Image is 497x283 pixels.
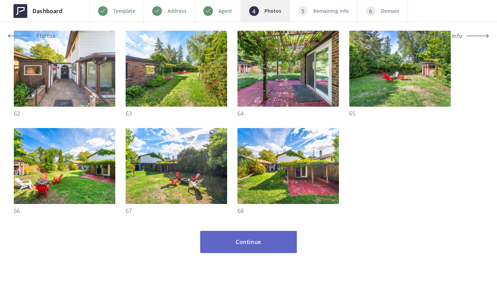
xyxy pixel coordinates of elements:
[34,33,56,39] span: Photos
[462,248,489,275] iframe: Drift Widget Chat Controller
[8,28,70,44] a: Photos
[381,7,399,15] p: Domain
[264,7,281,15] p: Photos
[8,1,68,21] a: Dashboard
[167,7,186,15] p: Address
[421,33,463,39] span: Remaining info
[200,231,297,253] button: Continue
[32,7,62,15] span: Dashboard
[218,7,232,15] p: Agent
[421,28,489,44] button: Remaining info
[313,7,349,15] p: Remaining info
[113,7,135,15] p: Template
